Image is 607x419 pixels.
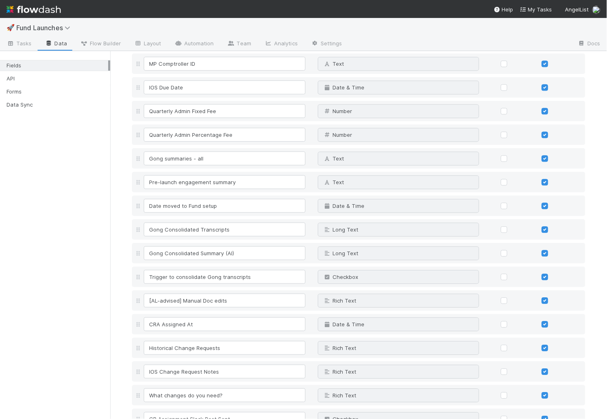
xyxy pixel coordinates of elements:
span: Flow Builder [80,39,121,47]
input: Untitled field [144,128,306,142]
input: Untitled field [144,223,306,236]
input: Untitled field [144,80,306,94]
span: Checkbox [323,274,359,280]
div: API [7,74,108,84]
span: Long Text [323,226,359,233]
input: Untitled field [144,57,306,71]
span: Text [323,155,344,162]
input: Untitled field [144,152,306,165]
span: Tasks [7,39,32,47]
div: Help [494,5,513,13]
a: Docs [571,38,607,51]
input: Untitled field [144,294,306,308]
span: Date & Time [323,84,365,91]
input: Untitled field [144,341,306,355]
input: Untitled field [144,365,306,379]
a: Team [221,38,258,51]
div: Data Sync [7,100,108,110]
span: 🚀 [7,24,15,31]
a: My Tasks [520,5,552,13]
a: Layout [127,38,168,51]
span: Date & Time [323,321,365,328]
input: Untitled field [144,270,306,284]
a: Settings [304,38,349,51]
span: Long Text [323,250,359,256]
span: Rich Text [323,297,357,304]
span: Number [323,108,353,114]
input: Untitled field [144,175,306,189]
div: Fields [7,60,108,71]
span: Text [323,60,344,67]
span: Fund Launches [16,24,74,32]
input: Untitled field [144,199,306,213]
span: Rich Text [323,368,357,375]
img: avatar_7e1c67d1-c55a-4d71-9394-c171c6adeb61.png [592,6,600,14]
a: Automation [168,38,221,51]
span: My Tasks [520,6,552,13]
span: Number [323,131,353,138]
input: Untitled field [144,246,306,260]
span: AngelList [565,6,589,13]
div: Forms [7,87,108,97]
span: Rich Text [323,392,357,399]
input: Untitled field [144,388,306,402]
input: Untitled field [144,317,306,331]
img: logo-inverted-e16ddd16eac7371096b0.svg [7,2,61,16]
span: Date & Time [323,203,365,209]
a: Analytics [258,38,304,51]
a: Data [38,38,74,51]
span: Rich Text [323,345,357,351]
a: Flow Builder [74,38,127,51]
input: Untitled field [144,104,306,118]
span: Text [323,179,344,185]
